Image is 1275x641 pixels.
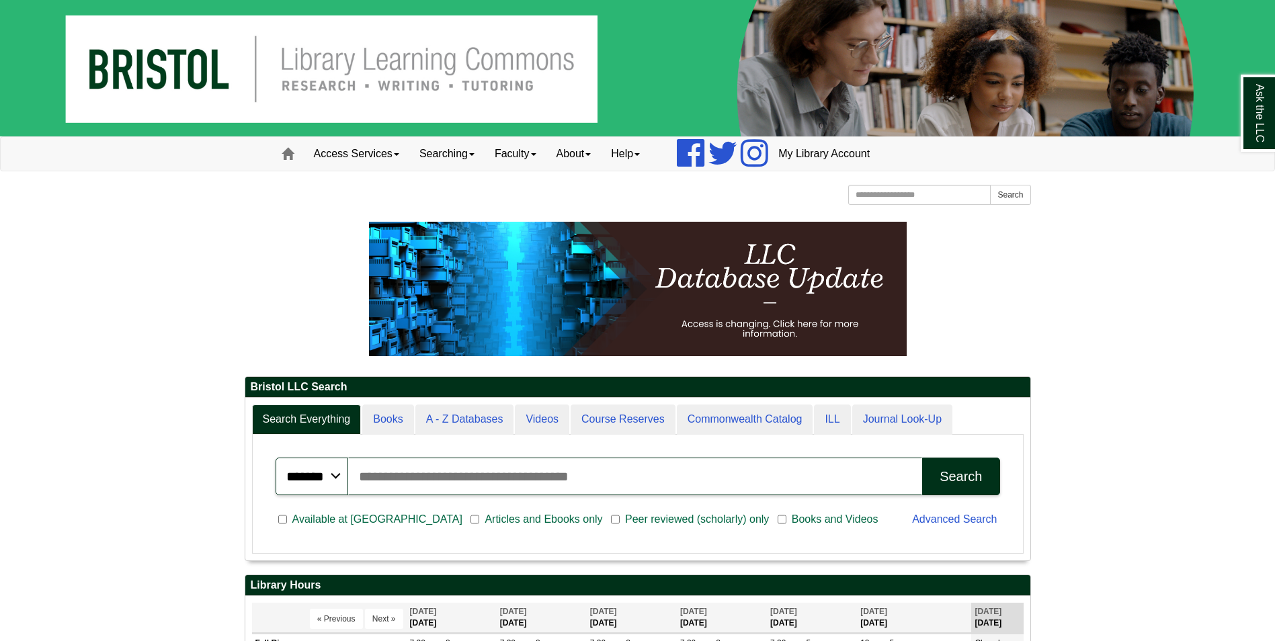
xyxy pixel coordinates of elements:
[407,603,497,633] th: [DATE]
[479,511,608,527] span: Articles and Ebooks only
[975,607,1001,616] span: [DATE]
[369,222,907,356] img: HTML tutorial
[571,404,675,435] a: Course Reserves
[677,404,813,435] a: Commonwealth Catalog
[990,185,1030,205] button: Search
[680,607,707,616] span: [DATE]
[410,607,437,616] span: [DATE]
[278,513,287,525] input: Available at [GEOGRAPHIC_DATA]
[912,513,997,525] a: Advanced Search
[515,404,569,435] a: Videos
[768,137,880,171] a: My Library Account
[767,603,857,633] th: [DATE]
[287,511,468,527] span: Available at [GEOGRAPHIC_DATA]
[252,404,362,435] a: Search Everything
[500,607,527,616] span: [DATE]
[677,603,767,633] th: [DATE]
[304,137,409,171] a: Access Services
[860,607,887,616] span: [DATE]
[922,458,999,495] button: Search
[786,511,884,527] span: Books and Videos
[611,513,620,525] input: Peer reviewed (scholarly) only
[587,603,677,633] th: [DATE]
[310,609,363,629] button: « Previous
[620,511,774,527] span: Peer reviewed (scholarly) only
[245,575,1030,596] h2: Library Hours
[601,137,650,171] a: Help
[245,377,1030,398] h2: Bristol LLC Search
[409,137,485,171] a: Searching
[590,607,617,616] span: [DATE]
[852,404,952,435] a: Journal Look-Up
[814,404,850,435] a: ILL
[470,513,479,525] input: Articles and Ebooks only
[857,603,971,633] th: [DATE]
[546,137,602,171] a: About
[362,404,413,435] a: Books
[415,404,514,435] a: A - Z Databases
[485,137,546,171] a: Faculty
[778,513,786,525] input: Books and Videos
[971,603,1023,633] th: [DATE]
[365,609,403,629] button: Next »
[940,469,982,484] div: Search
[770,607,797,616] span: [DATE]
[497,603,587,633] th: [DATE]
